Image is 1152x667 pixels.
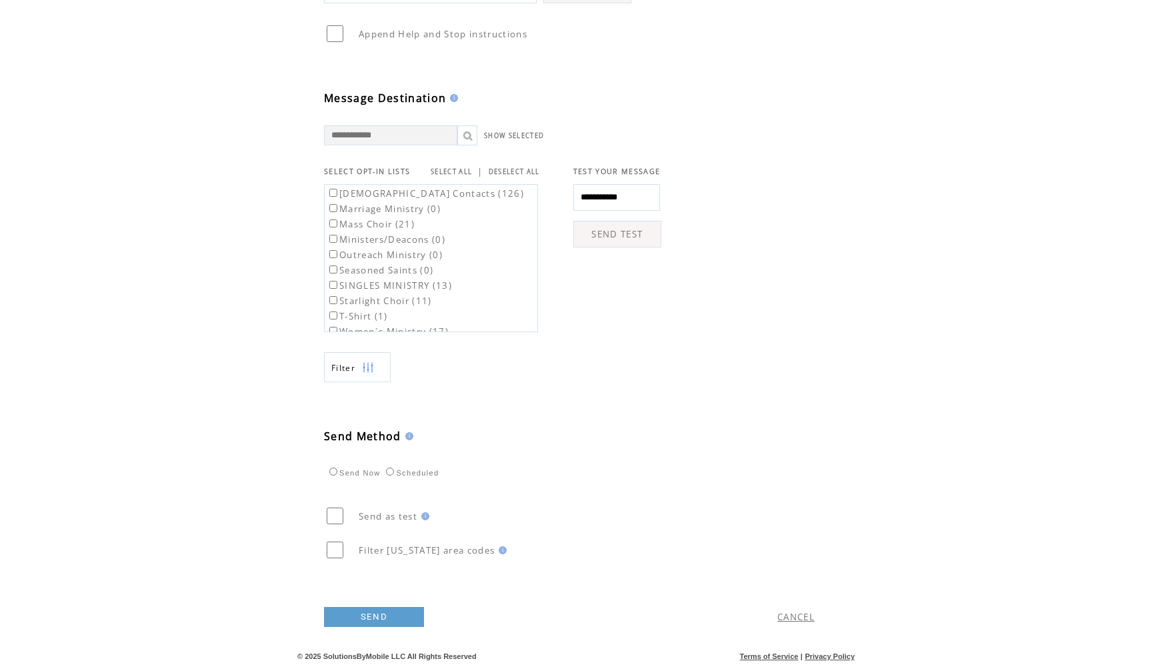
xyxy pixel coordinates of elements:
[446,94,458,102] img: help.gif
[359,28,527,40] span: Append Help and Stop instructions
[327,233,445,245] label: Ministers/Deacons (0)
[401,432,413,440] img: help.gif
[327,325,449,338] label: Women`s Ministry (17)
[329,250,337,258] input: Outreach Ministry (0)
[359,510,417,522] span: Send as test
[324,607,424,627] a: SEND
[777,611,815,623] a: CANCEL
[329,219,337,227] input: Mass Choir (21)
[477,165,483,177] span: |
[489,167,540,176] a: DESELECT ALL
[327,218,415,230] label: Mass Choir (21)
[331,362,355,374] span: Show filters
[327,187,524,199] label: [DEMOGRAPHIC_DATA] Contacts (126)
[801,652,803,660] span: |
[740,652,799,660] a: Terms of Service
[327,264,433,276] label: Seasoned Saints (0)
[327,203,441,215] label: Marriage Ministry (0)
[383,469,439,477] label: Scheduled
[329,468,337,476] input: Send Now
[326,469,380,477] label: Send Now
[386,468,394,476] input: Scheduled
[327,279,452,291] label: SINGLES MINISTRY (13)
[805,652,855,660] a: Privacy Policy
[324,91,446,105] span: Message Destination
[359,544,495,556] span: Filter [US_STATE] area codes
[327,249,443,261] label: Outreach Ministry (0)
[329,311,337,319] input: T-Shirt (1)
[329,281,337,289] input: SINGLES MINISTRY (13)
[329,204,337,212] input: Marriage Ministry (0)
[329,235,337,243] input: Ministers/Deacons (0)
[324,429,401,444] span: Send Method
[362,353,374,383] img: filters.png
[573,221,661,247] a: SEND TEST
[431,167,472,176] a: SELECT ALL
[327,310,388,322] label: T-Shirt (1)
[329,327,337,335] input: Women`s Ministry (17)
[329,296,337,304] input: Starlight Choir (11)
[484,131,544,140] a: SHOW SELECTED
[329,189,337,197] input: [DEMOGRAPHIC_DATA] Contacts (126)
[417,512,429,520] img: help.gif
[573,167,661,176] span: TEST YOUR MESSAGE
[324,352,391,382] a: Filter
[329,265,337,273] input: Seasoned Saints (0)
[495,546,507,554] img: help.gif
[327,295,432,307] label: Starlight Choir (11)
[297,652,477,660] span: © 2025 SolutionsByMobile LLC All Rights Reserved
[324,167,410,176] span: SELECT OPT-IN LISTS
